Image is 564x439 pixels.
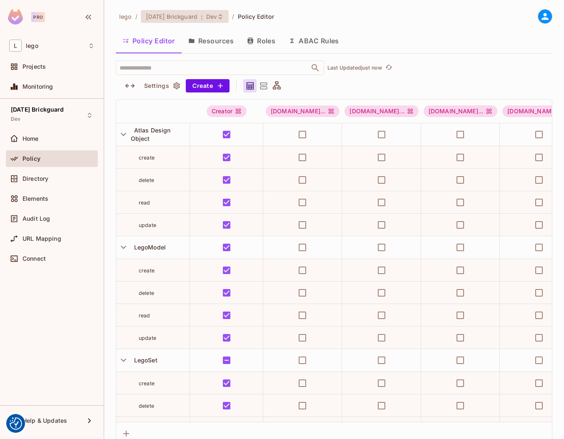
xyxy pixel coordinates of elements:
[11,106,64,113] span: [DATE] Brickguard
[139,267,155,274] span: create
[344,105,418,117] div: [DOMAIN_NAME]...
[344,105,418,117] span: g1.appl.CKB_Horizon_Future
[385,64,392,72] span: refresh
[139,290,154,296] span: delete
[139,380,155,387] span: create
[240,30,282,51] button: Roles
[31,12,45,22] div: Pro
[207,105,247,117] div: Creator
[10,417,22,430] button: Consent Preferences
[200,13,203,20] span: :
[424,105,497,117] div: [DOMAIN_NAME]...
[10,417,22,430] img: Revisit consent button
[22,175,48,182] span: Directory
[131,357,157,364] span: LegoSet
[327,65,382,71] p: Last Updated just now
[139,177,154,183] span: delete
[22,255,46,262] span: Connect
[139,403,154,409] span: delete
[266,105,339,117] div: [DOMAIN_NAME]...
[22,155,40,162] span: Policy
[139,335,156,341] span: update
[139,155,155,161] span: create
[232,12,234,20] li: /
[26,42,38,49] span: Workspace: lego
[186,79,230,92] button: Create
[182,30,240,51] button: Resources
[282,30,346,51] button: ABAC Rules
[22,135,39,142] span: Home
[8,9,23,25] img: SReyMgAAAABJRU5ErkJggg==
[309,62,321,74] button: Open
[131,244,166,251] span: LegoModel
[139,222,156,228] span: update
[11,116,20,122] span: Dev
[9,40,22,52] span: L
[22,235,61,242] span: URL Mapping
[139,312,150,319] span: read
[139,200,150,206] span: read
[206,12,217,20] span: Dev
[22,63,46,70] span: Projects
[146,12,197,20] span: [DATE] Brickguard
[382,63,394,73] span: Click to refresh data
[384,63,394,73] button: refresh
[266,105,339,117] span: g1.appl.CKB_Horizon_Current
[141,79,182,92] button: Settings
[22,195,48,202] span: Elements
[119,12,132,20] span: the active workspace
[22,83,53,90] span: Monitoring
[424,105,497,117] span: g1.appl.CKB_Horizon_Historic
[22,417,67,424] span: Help & Updates
[238,12,275,20] span: Policy Editor
[22,215,50,222] span: Audit Log
[135,12,137,20] li: /
[116,30,182,51] button: Policy Editor
[131,127,171,142] span: Atlas Design Object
